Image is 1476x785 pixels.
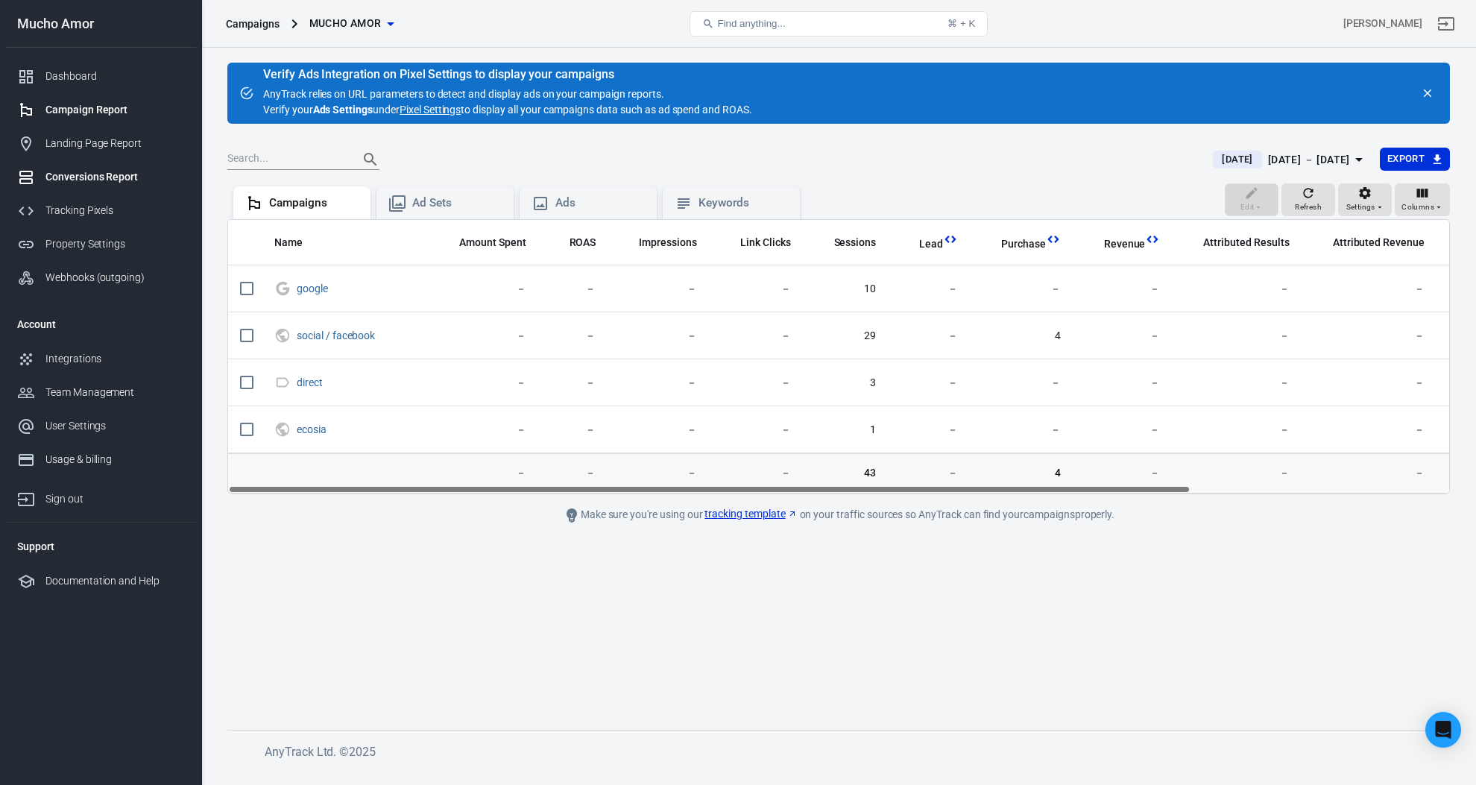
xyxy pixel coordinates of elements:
span: － [900,282,958,297]
span: Revenue [1104,237,1146,252]
span: － [900,329,958,344]
div: Keywords [698,195,788,211]
span: － [1313,329,1425,344]
div: Documentation and Help [45,573,184,589]
span: － [440,423,526,438]
a: social / facebook [297,330,375,341]
span: － [1085,423,1161,438]
span: The total return on ad spend [550,233,596,251]
span: Lead [919,237,943,252]
span: － [982,376,1061,391]
span: － [1313,376,1425,391]
span: ROAS [570,236,596,250]
a: Tracking Pixels [5,194,196,227]
div: scrollable content [228,220,1449,494]
div: Usage & billing [45,452,184,467]
span: The number of times your ads were on screen. [639,233,697,251]
span: － [619,282,697,297]
a: Webhooks (outgoing) [5,261,196,294]
span: － [1085,466,1161,481]
button: Mucho Amor [303,10,400,37]
a: Campaign Report [5,93,196,127]
input: Search... [227,150,347,169]
span: － [721,423,791,438]
span: Impressions [639,236,697,250]
span: － [619,376,697,391]
svg: UTM & Web Traffic [274,327,291,344]
div: Campaigns [226,16,280,31]
span: － [1085,329,1161,344]
a: Property Settings [5,227,196,261]
span: － [721,282,791,297]
div: Integrations [45,351,184,367]
div: [DATE] － [DATE] [1268,151,1350,169]
a: Sign out [1428,6,1464,42]
div: Verify Ads Integration on Pixel Settings to display your campaigns [263,67,752,82]
div: Conversions Report [45,169,184,185]
button: Export [1380,148,1450,171]
span: Columns [1401,201,1434,214]
div: Webhooks (outgoing) [45,270,184,286]
a: Pixel Settings [400,102,461,118]
div: Dashboard [45,69,184,84]
span: ecosia [297,424,329,435]
a: Team Management [5,376,196,409]
div: Ads [555,195,645,211]
span: The number of clicks on links within the ad that led to advertiser-specified destinations [721,233,791,251]
span: Total revenue calculated by AnyTrack. [1085,235,1146,253]
span: [DATE] [1216,152,1258,167]
span: The estimated total amount of money you've spent on your campaign, ad set or ad during its schedule. [459,233,526,251]
span: － [721,376,791,391]
span: － [550,376,596,391]
span: google [297,283,330,294]
svg: Direct [274,373,291,391]
span: The number of clicks on links within the ad that led to advertiser-specified destinations [740,233,791,251]
a: Sign out [5,476,196,516]
a: google [297,283,328,294]
li: Support [5,529,196,564]
span: － [900,376,958,391]
span: direct [297,377,325,388]
span: Amount Spent [459,236,526,250]
span: The total revenue attributed according to your ad network (Facebook, Google, etc.) [1333,233,1425,251]
span: － [1184,376,1289,391]
div: Account id: yzmGGMyF [1343,16,1422,31]
div: Ad Sets [412,195,502,211]
span: social / facebook [297,330,377,341]
span: － [1184,329,1289,344]
h6: AnyTrack Ltd. © 2025 [265,743,1383,761]
button: Settings [1338,183,1392,216]
span: The total conversions attributed according to your ad network (Facebook, Google, etc.) [1203,233,1289,251]
span: － [1184,282,1289,297]
button: Refresh [1281,183,1335,216]
span: － [619,423,697,438]
span: － [900,466,958,481]
span: － [1184,423,1289,438]
span: The number of times your ads were on screen. [619,233,697,251]
div: AnyTrack relies on URL parameters to detect and display ads on your campaign reports. Verify your... [263,69,752,118]
span: Total revenue calculated by AnyTrack. [1104,235,1146,253]
svg: This column is calculated from AnyTrack real-time data [1046,232,1061,247]
div: Open Intercom Messenger [1425,712,1461,748]
span: － [1313,423,1425,438]
span: The total return on ad spend [570,233,596,251]
span: Sessions [834,236,877,250]
a: direct [297,376,323,388]
span: － [550,423,596,438]
span: － [440,282,526,297]
span: － [440,329,526,344]
span: － [550,329,596,344]
li: Account [5,306,196,342]
span: － [619,329,697,344]
span: The total conversions attributed according to your ad network (Facebook, Google, etc.) [1184,233,1289,251]
button: Find anything...⌘ + K [690,11,988,37]
button: Search [353,142,388,177]
a: ecosia [297,423,327,435]
svg: This column is calculated from AnyTrack real-time data [943,232,958,247]
strong: Ads Settings [313,104,373,116]
div: Sign out [45,491,184,507]
span: 10 [815,282,877,297]
svg: Google [274,280,291,297]
span: Settings [1346,201,1375,214]
button: close [1417,83,1438,104]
